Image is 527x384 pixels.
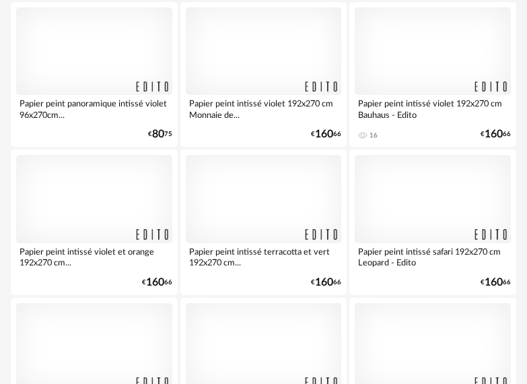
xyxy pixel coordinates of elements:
span: 160 [146,278,164,287]
a: Papier peint intissé violet et orange 192x270 cm... €16066 [11,150,178,294]
div: Papier peint intissé safari 192x270 cm Leopard - Edito [355,243,511,270]
a: Papier peint intissé violet 192x270 cm Bauhaus - Edito 16 €16066 [349,2,516,147]
span: 80 [152,130,164,139]
div: Papier peint panoramique intissé violet 96x270cm... [16,95,172,122]
div: Papier peint intissé violet et orange 192x270 cm... [16,243,172,270]
div: € 66 [142,278,172,287]
a: Papier peint intissé terracotta et vert 192x270 cm... €16066 [180,150,347,294]
a: Papier peint intissé violet 192x270 cm Monnaie de... €16066 [180,2,347,147]
div: € 66 [311,130,341,139]
div: Papier peint intissé violet 192x270 cm Monnaie de... [186,95,342,122]
div: Papier peint intissé violet 192x270 cm Bauhaus - Edito [355,95,511,122]
span: 160 [485,278,503,287]
div: € 75 [148,130,172,139]
a: Papier peint intissé safari 192x270 cm Leopard - Edito €16066 [349,150,516,294]
span: 160 [315,278,333,287]
div: Papier peint intissé terracotta et vert 192x270 cm... [186,243,342,270]
div: € 66 [311,278,341,287]
span: 160 [315,130,333,139]
div: € 66 [481,278,511,287]
div: 16 [370,131,378,139]
div: € 66 [481,130,511,139]
a: Papier peint panoramique intissé violet 96x270cm... €8075 [11,2,178,147]
span: 160 [485,130,503,139]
